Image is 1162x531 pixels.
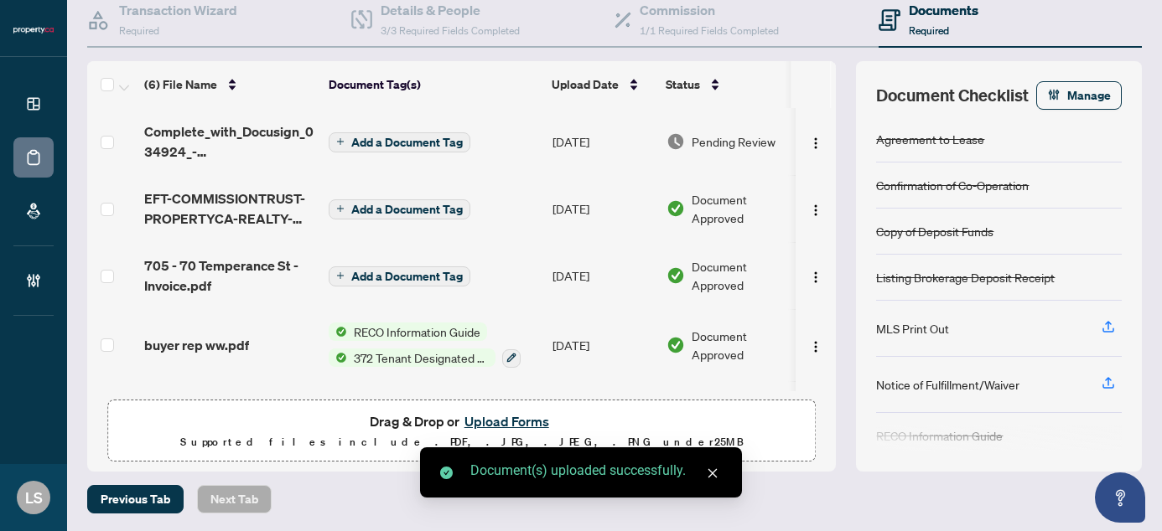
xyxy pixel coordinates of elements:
img: Document Status [667,132,685,151]
span: buyer rep ww.pdf [144,335,249,355]
span: Document Approved [692,257,796,294]
span: 3/3 Required Fields Completed [381,24,520,37]
span: Document Checklist [876,84,1029,107]
span: Status [666,75,700,94]
img: Logo [809,340,822,353]
img: Status Icon [329,322,347,341]
td: [DATE] [546,175,660,242]
span: Previous Tab [101,486,170,513]
span: (6) File Name [144,75,217,94]
button: Add a Document Tag [329,199,470,219]
span: check-circle [440,467,453,479]
button: Upload Forms [459,410,554,432]
span: 372 Tenant Designated Representation Agreement with Company Schedule A [347,348,495,367]
td: [DATE] [546,309,660,381]
img: Status Icon [329,348,347,367]
button: Add a Document Tag [329,266,470,286]
span: Add a Document Tag [351,137,463,148]
span: Pending Review [692,132,776,151]
img: Logo [809,271,822,284]
div: Listing Brokerage Deposit Receipt [876,268,1055,286]
span: plus [336,204,345,213]
span: Drag & Drop or [370,410,554,432]
span: Required [119,24,159,37]
button: Open asap [1095,472,1145,523]
button: Add a Document Tag [329,131,470,152]
button: Manage [1036,81,1122,110]
button: Add a Document Tag [329,198,470,219]
button: Status IconRECO Information GuideStatus Icon372 Tenant Designated Representation Agreement with C... [329,322,521,368]
span: LS [25,486,43,509]
div: Confirmation of Co-Operation [876,176,1029,194]
p: Supported files include .PDF, .JPG, .JPEG, .PNG under 25 MB [118,432,805,452]
div: Agreement to Lease [876,130,984,148]
span: Required [909,24,949,37]
span: 705 - 70 Temperance St - Invoice.pdf [144,255,315,296]
span: Document Approved [692,190,796,227]
span: Drag & Drop orUpload FormsSupported files include .PDF, .JPG, .JPEG, .PNG under25MB [108,400,815,462]
img: Logo [809,137,822,150]
th: Status [659,61,801,108]
span: plus [336,271,345,280]
span: plus [336,137,345,146]
span: 1/1 Required Fields Completed [640,24,779,37]
span: Manage [1067,82,1111,109]
div: Copy of Deposit Funds [876,222,993,240]
div: Notice of Fulfillment/Waiver [876,375,1019,394]
th: (6) File Name [137,61,322,108]
span: Complete_with_Docusign_034924_-_70_Temperanc.pdf [144,121,315,162]
button: Previous Tab [87,485,184,513]
td: [DATE] [546,381,660,453]
th: Upload Date [545,61,659,108]
span: Upload Date [552,75,619,94]
span: Document Approved [692,327,796,363]
button: Add a Document Tag [329,132,470,152]
td: [DATE] [546,242,660,309]
img: Logo [809,204,822,217]
td: [DATE] [546,108,660,175]
button: Next Tab [197,485,272,513]
img: Document Status [667,266,685,285]
img: logo [13,25,54,35]
span: close [707,467,718,479]
span: Add a Document Tag [351,204,463,215]
img: Document Status [667,336,685,354]
button: Logo [802,262,829,289]
a: Close [703,464,722,482]
span: RECO Information Guide [347,322,487,341]
button: Logo [802,195,829,222]
th: Document Tag(s) [322,61,545,108]
img: Document Status [667,199,685,218]
span: EFT-COMMISSIONTRUST-PROPERTYCA-REALTY-INC--EFT 12.PDF [144,188,315,229]
button: Add a Document Tag [329,265,470,286]
div: MLS Print Out [876,319,949,338]
button: Logo [802,128,829,155]
div: Document(s) uploaded successfully. [470,461,722,481]
button: Logo [802,332,829,358]
span: Add a Document Tag [351,271,463,282]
